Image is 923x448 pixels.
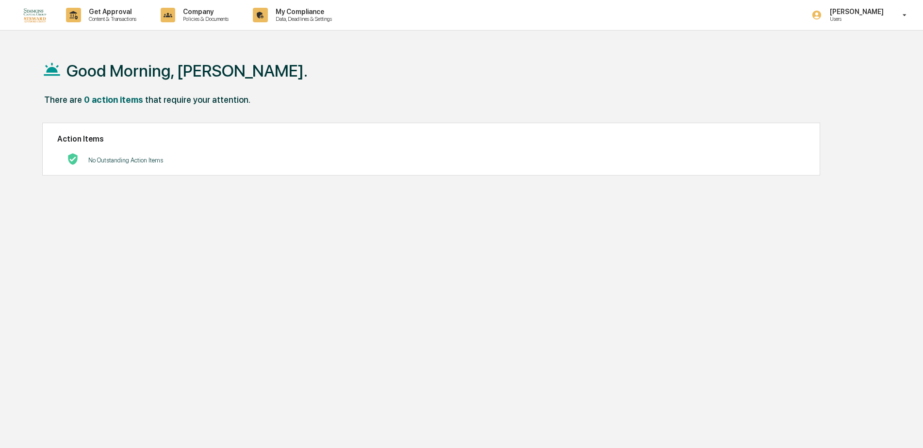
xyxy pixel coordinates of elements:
p: Company [175,8,233,16]
p: No Outstanding Action Items [88,157,163,164]
div: 0 action items [84,95,143,105]
p: Users [822,16,889,22]
div: that require your attention. [145,95,250,105]
h1: Good Morning, [PERSON_NAME]. [66,61,308,80]
p: Policies & Documents [175,16,233,22]
p: [PERSON_NAME] [822,8,889,16]
p: Data, Deadlines & Settings [268,16,337,22]
img: logo [23,7,47,22]
p: My Compliance [268,8,337,16]
div: There are [44,95,82,105]
p: Get Approval [81,8,141,16]
h2: Action Items [57,134,805,144]
img: No Actions logo [67,153,79,165]
p: Content & Transactions [81,16,141,22]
